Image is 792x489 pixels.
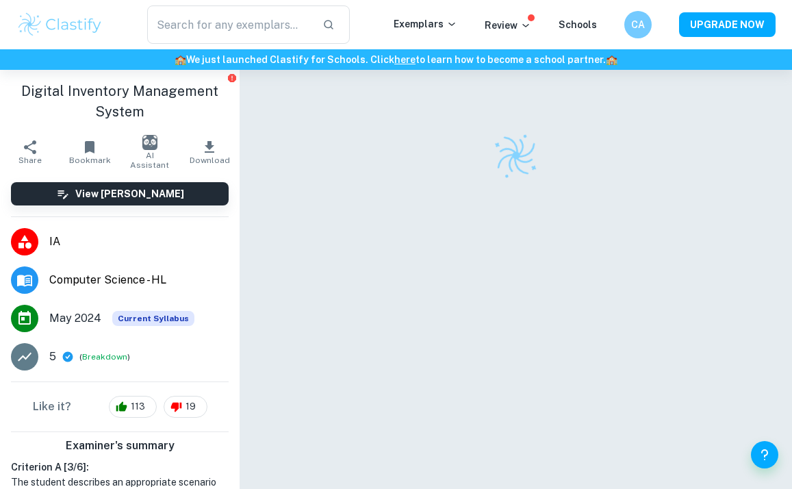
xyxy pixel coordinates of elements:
[109,396,157,418] div: 113
[16,11,103,38] img: Clastify logo
[128,151,172,170] span: AI Assistant
[3,52,789,67] h6: We just launched Clastify for Schools. Click to learn how to become a school partner.
[75,186,184,201] h6: View [PERSON_NAME]
[123,400,153,414] span: 113
[147,5,312,44] input: Search for any exemplars...
[227,73,237,83] button: Report issue
[112,311,194,326] span: Current Syllabus
[82,351,127,363] button: Breakdown
[164,396,207,418] div: 19
[394,54,416,65] a: here
[79,351,130,364] span: ( )
[120,133,180,171] button: AI Assistant
[559,19,597,30] a: Schools
[486,125,546,186] img: Clastify logo
[180,133,240,171] button: Download
[49,272,229,288] span: Computer Science - HL
[11,182,229,205] button: View [PERSON_NAME]
[49,310,101,327] span: May 2024
[175,54,186,65] span: 🏫
[178,400,203,414] span: 19
[190,155,230,165] span: Download
[679,12,776,37] button: UPGRADE NOW
[485,18,531,33] p: Review
[112,311,194,326] div: This exemplar is based on the current syllabus. Feel free to refer to it for inspiration/ideas wh...
[60,133,120,171] button: Bookmark
[142,135,157,150] img: AI Assistant
[33,399,71,415] h6: Like it?
[49,349,56,365] p: 5
[624,11,652,38] button: CA
[11,460,229,475] h6: Criterion A [ 3 / 6 ]:
[69,155,111,165] span: Bookmark
[18,155,42,165] span: Share
[49,234,229,250] span: IA
[751,441,778,468] button: Help and Feedback
[394,16,457,32] p: Exemplars
[5,438,234,454] h6: Examiner's summary
[630,17,646,32] h6: CA
[11,81,229,122] h1: Digital Inventory Management System
[606,54,617,65] span: 🏫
